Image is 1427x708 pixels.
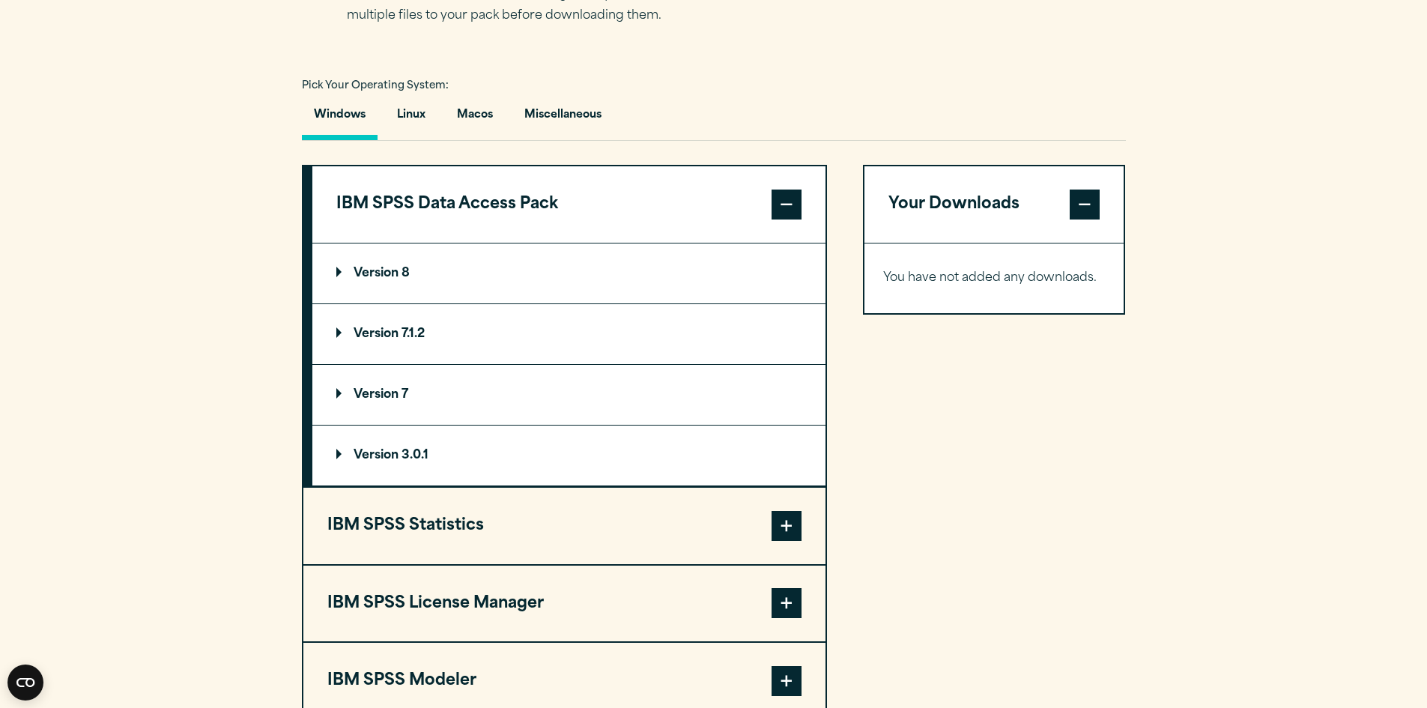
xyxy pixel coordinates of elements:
button: IBM SPSS License Manager [303,566,825,642]
button: Windows [302,97,378,140]
div: IBM SPSS Data Access Pack [312,243,825,486]
p: You have not added any downloads. [883,267,1106,289]
div: Your Downloads [864,243,1124,313]
button: IBM SPSS Data Access Pack [312,166,825,243]
button: Open CMP widget [7,665,43,701]
button: Miscellaneous [512,97,613,140]
span: Pick Your Operating System: [302,81,449,91]
p: Version 3.0.1 [336,450,428,462]
summary: Version 3.0.1 [312,426,825,485]
summary: Version 7.1.2 [312,304,825,364]
p: Version 8 [336,267,410,279]
button: Linux [385,97,437,140]
p: Version 7 [336,389,408,401]
summary: Version 8 [312,243,825,303]
button: Macos [445,97,505,140]
button: Your Downloads [864,166,1124,243]
button: IBM SPSS Statistics [303,488,825,564]
summary: Version 7 [312,365,825,425]
p: Version 7.1.2 [336,328,425,340]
